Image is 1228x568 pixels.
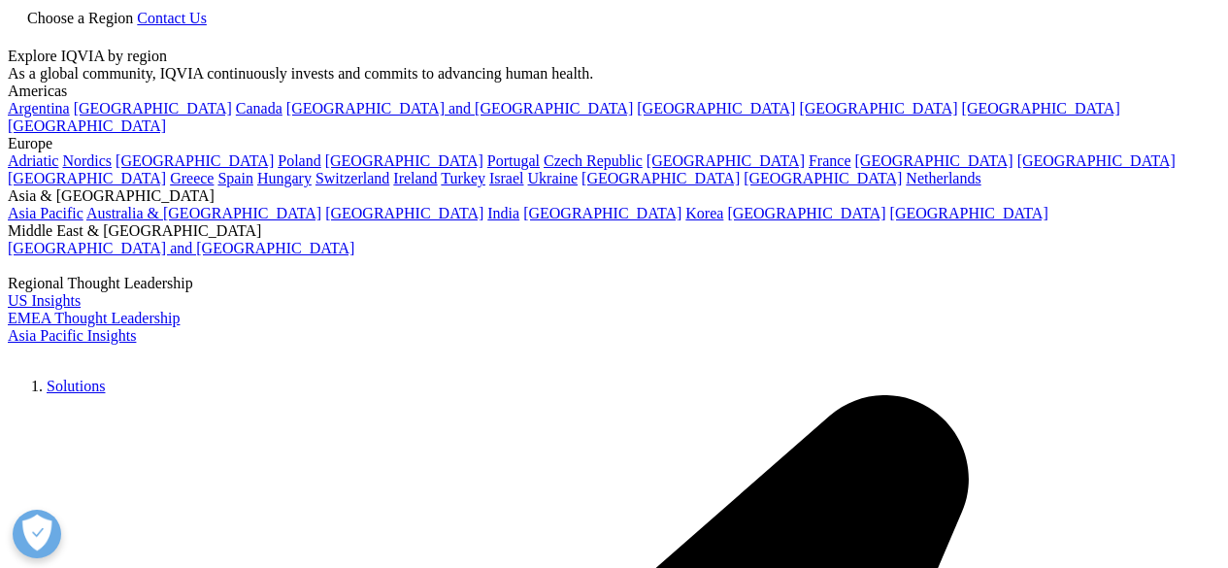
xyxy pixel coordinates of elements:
[325,205,483,221] a: [GEOGRAPHIC_DATA]
[236,100,282,117] a: Canada
[855,152,1013,169] a: [GEOGRAPHIC_DATA]
[217,170,252,186] a: Spain
[13,510,61,558] button: Open Preferences
[257,170,312,186] a: Hungary
[8,240,354,256] a: [GEOGRAPHIC_DATA] and [GEOGRAPHIC_DATA]
[809,152,851,169] a: France
[137,10,207,26] a: Contact Us
[8,292,81,309] a: US Insights
[286,100,633,117] a: [GEOGRAPHIC_DATA] and [GEOGRAPHIC_DATA]
[8,135,1220,152] div: Europe
[8,327,136,344] a: Asia Pacific Insights
[962,100,1120,117] a: [GEOGRAPHIC_DATA]
[47,378,105,394] a: Solutions
[487,205,519,221] a: India
[8,65,1220,83] div: As a global community, IQVIA continuously invests and commits to advancing human health.
[799,100,957,117] a: [GEOGRAPHIC_DATA]
[8,205,83,221] a: Asia Pacific
[8,222,1220,240] div: Middle East & [GEOGRAPHIC_DATA]
[528,170,579,186] a: Ukraine
[393,170,437,186] a: Ireland
[8,48,1220,65] div: Explore IQVIA by region
[489,170,524,186] a: Israel
[8,310,180,326] a: EMEA Thought Leadership
[685,205,723,221] a: Korea
[441,170,485,186] a: Turkey
[8,275,1220,292] div: Regional Thought Leadership
[8,83,1220,100] div: Americas
[27,10,133,26] span: Choose a Region
[523,205,681,221] a: [GEOGRAPHIC_DATA]
[86,205,321,221] a: Australia & [GEOGRAPHIC_DATA]
[1017,152,1176,169] a: [GEOGRAPHIC_DATA]
[637,100,795,117] a: [GEOGRAPHIC_DATA]
[8,117,166,134] a: [GEOGRAPHIC_DATA]
[581,170,740,186] a: [GEOGRAPHIC_DATA]
[906,170,980,186] a: Netherlands
[8,100,70,117] a: Argentina
[8,152,58,169] a: Adriatic
[744,170,902,186] a: [GEOGRAPHIC_DATA]
[727,205,885,221] a: [GEOGRAPHIC_DATA]
[890,205,1048,221] a: [GEOGRAPHIC_DATA]
[8,170,166,186] a: [GEOGRAPHIC_DATA]
[278,152,320,169] a: Poland
[74,100,232,117] a: [GEOGRAPHIC_DATA]
[315,170,389,186] a: Switzerland
[325,152,483,169] a: [GEOGRAPHIC_DATA]
[647,152,805,169] a: [GEOGRAPHIC_DATA]
[487,152,540,169] a: Portugal
[116,152,274,169] a: [GEOGRAPHIC_DATA]
[8,187,1220,205] div: Asia & [GEOGRAPHIC_DATA]
[62,152,112,169] a: Nordics
[170,170,214,186] a: Greece
[544,152,643,169] a: Czech Republic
